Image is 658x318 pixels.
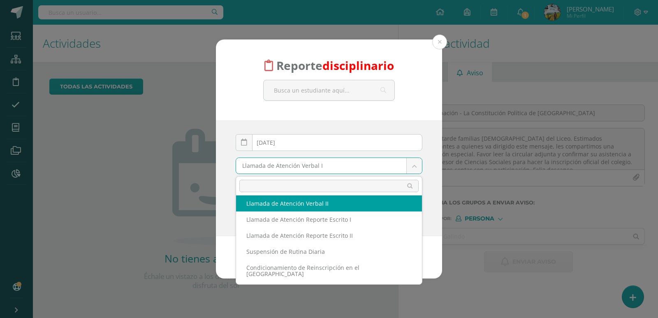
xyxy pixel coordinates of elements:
[236,211,422,227] div: Llamada de Atención Reporte Escrito I
[236,260,422,282] div: Condicionamiento de Reinscripción en el [GEOGRAPHIC_DATA]
[236,282,422,298] div: Cancelación de Reinscripción en el [GEOGRAPHIC_DATA]
[236,244,422,260] div: Suspensión de Rutina Diaria
[236,195,422,211] div: Llamada de Atención Verbal II
[236,227,422,244] div: Llamada de Atención Reporte Escrito II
